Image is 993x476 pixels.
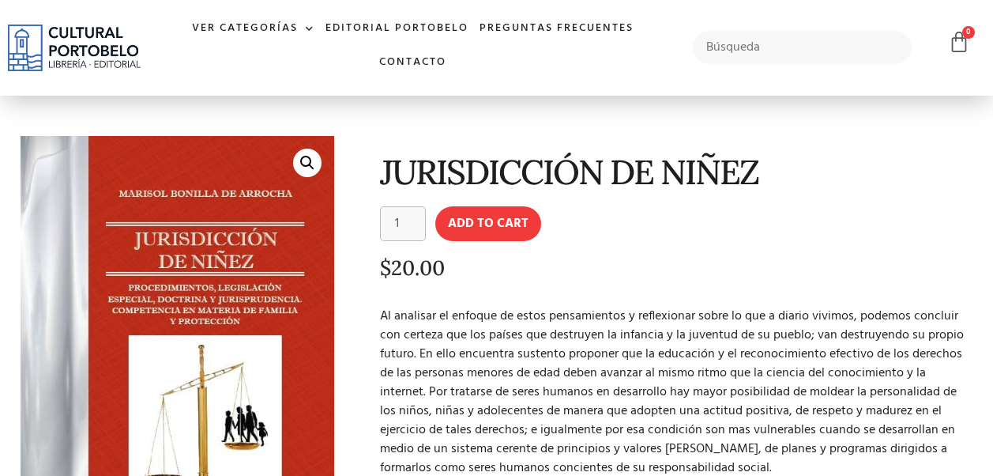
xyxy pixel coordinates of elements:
a: 🔍 [293,149,322,177]
a: Contacto [374,46,452,80]
a: Ver Categorías [186,12,320,46]
a: Preguntas frecuentes [474,12,639,46]
input: Product quantity [380,206,426,241]
span: $ [380,255,391,281]
a: Editorial Portobelo [320,12,474,46]
span: 0 [962,26,975,39]
button: Add to cart [435,206,541,241]
h1: JURISDICCIÓN DE NIÑEZ [380,153,969,191]
input: Búsqueda [693,31,912,64]
a: 0 [948,31,970,54]
bdi: 20.00 [380,255,445,281]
